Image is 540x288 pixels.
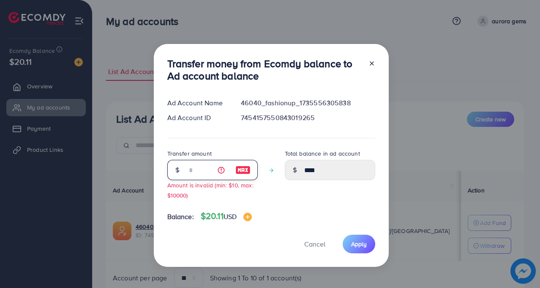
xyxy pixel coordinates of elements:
[161,113,235,123] div: Ad Account ID
[234,98,382,108] div: 46040_fashionup_1735556305838
[161,98,235,108] div: Ad Account Name
[351,240,367,248] span: Apply
[201,211,252,222] h4: $20.11
[167,181,254,199] small: Amount is invalid (min: $10, max: $10000)
[294,235,336,253] button: Cancel
[343,235,375,253] button: Apply
[285,149,360,158] label: Total balance in ad account
[167,58,362,82] h3: Transfer money from Ecomdy balance to Ad account balance
[224,212,237,221] span: USD
[243,213,252,221] img: image
[235,165,251,175] img: image
[167,212,194,222] span: Balance:
[167,149,212,158] label: Transfer amount
[234,113,382,123] div: 7454157550843019265
[304,239,325,249] span: Cancel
